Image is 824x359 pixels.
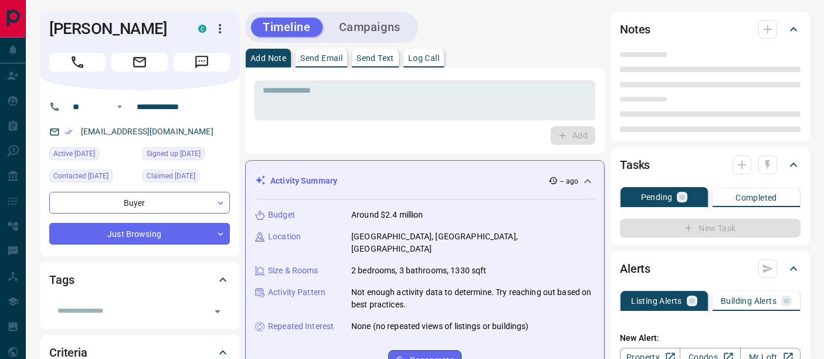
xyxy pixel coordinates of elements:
[268,209,295,221] p: Budget
[209,303,226,320] button: Open
[357,54,394,62] p: Send Text
[111,53,168,72] span: Email
[735,194,777,202] p: Completed
[143,170,230,186] div: Wed Sep 10 2025
[268,286,325,299] p: Activity Pattern
[49,19,181,38] h1: [PERSON_NAME]
[49,147,137,164] div: Wed Sep 10 2025
[268,265,318,277] p: Size & Rooms
[620,15,801,43] div: Notes
[49,270,74,289] h2: Tags
[250,54,286,62] p: Add Note
[631,297,682,305] p: Listing Alerts
[49,170,137,186] div: Thu Sep 11 2025
[620,151,801,179] div: Tasks
[620,255,801,283] div: Alerts
[620,332,801,344] p: New Alert:
[49,53,106,72] span: Call
[49,223,230,245] div: Just Browsing
[268,231,301,243] p: Location
[143,147,230,164] div: Wed Sep 10 2025
[53,170,108,182] span: Contacted [DATE]
[270,175,337,187] p: Activity Summary
[147,148,201,160] span: Signed up [DATE]
[198,25,206,33] div: condos.ca
[300,54,343,62] p: Send Email
[174,53,230,72] span: Message
[53,148,95,160] span: Active [DATE]
[113,100,127,114] button: Open
[65,128,73,136] svg: Email Verified
[251,18,323,37] button: Timeline
[641,193,673,201] p: Pending
[268,320,334,333] p: Repeated Interest
[620,20,650,39] h2: Notes
[560,176,578,187] p: -- ago
[147,170,195,182] span: Claimed [DATE]
[327,18,412,37] button: Campaigns
[351,265,486,277] p: 2 bedrooms, 3 bathrooms, 1330 sqft
[255,170,595,192] div: Activity Summary-- ago
[81,127,213,136] a: [EMAIL_ADDRESS][DOMAIN_NAME]
[49,192,230,214] div: Buyer
[351,286,595,311] p: Not enough activity data to determine. Try reaching out based on best practices.
[721,297,776,305] p: Building Alerts
[620,259,650,278] h2: Alerts
[620,155,650,174] h2: Tasks
[351,231,595,255] p: [GEOGRAPHIC_DATA], [GEOGRAPHIC_DATA], [GEOGRAPHIC_DATA]
[408,54,439,62] p: Log Call
[351,209,423,221] p: Around $2.4 million
[351,320,528,333] p: None (no repeated views of listings or buildings)
[49,266,230,294] div: Tags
